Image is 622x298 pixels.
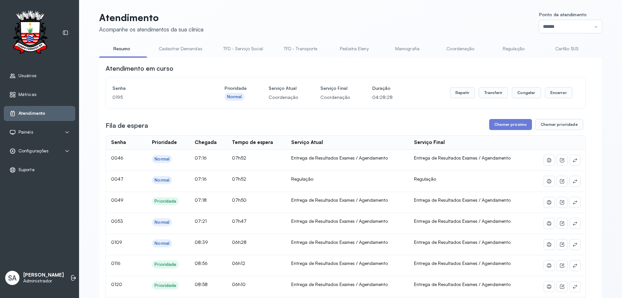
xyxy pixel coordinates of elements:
span: 07:16 [195,176,207,182]
span: 0120 [111,281,122,287]
button: Transferir [479,87,508,98]
h4: Senha [112,84,202,93]
span: 0047 [111,176,123,182]
a: Pediatra Eleny [331,43,377,54]
button: Repetir [450,87,475,98]
span: Métricas [18,92,37,97]
div: Entrega de Resultados Exames / Agendamento [291,260,404,266]
span: Configurações [18,148,49,154]
div: Prioridade [152,139,177,146]
span: 07h47 [232,218,247,224]
span: 0116 [111,260,121,266]
div: Normal [227,94,242,100]
a: Métricas [9,91,70,98]
div: Acompanhe os atendimentos da sua clínica [99,26,203,33]
div: Prioridade [155,198,176,204]
div: Tempo de espera [232,139,273,146]
span: 08:58 [195,281,208,287]
div: Chegada [195,139,217,146]
span: 0049 [111,197,123,203]
div: Regulação [291,176,404,182]
a: TFD - Transporte [277,43,324,54]
a: Cadastrar Demandas [152,43,209,54]
img: Logotipo do estabelecimento [7,10,53,55]
h4: Duração [372,84,393,93]
p: 0195 [112,93,202,102]
span: 08:56 [195,260,208,266]
div: Normal [155,156,169,162]
span: Regulação [414,176,436,182]
div: Normal [155,220,169,225]
p: 04:28:28 [372,93,393,102]
div: Entrega de Resultados Exames / Agendamento [291,197,404,203]
button: Chamar prioridade [535,119,583,130]
span: 0109 [111,239,122,245]
div: Serviço Final [414,139,445,146]
p: [PERSON_NAME] [23,272,64,278]
span: Suporte [18,167,35,173]
div: Serviço Atual [291,139,323,146]
span: 07:21 [195,218,207,224]
div: Normal [155,177,169,183]
span: 06h28 [232,239,247,245]
h4: Serviço Atual [269,84,298,93]
div: Entrega de Resultados Exames / Agendamento [291,281,404,287]
a: Regulação [491,43,536,54]
span: 06h10 [232,281,246,287]
span: 0053 [111,218,123,224]
span: Atendimento [18,111,45,116]
div: Entrega de Resultados Exames / Agendamento [291,218,404,224]
div: Prioridade [155,283,176,288]
span: 07h52 [232,155,246,161]
span: Usuários [18,73,37,78]
button: Congelar [512,87,541,98]
h3: Fila de espera [106,121,148,130]
a: Atendimento [9,110,70,117]
span: Entrega de Resultados Exames / Agendamento [414,197,511,203]
span: Entrega de Resultados Exames / Agendamento [414,239,511,245]
span: 0046 [111,155,123,161]
div: Entrega de Resultados Exames / Agendamento [291,239,404,245]
p: Administrador [23,278,64,284]
div: Senha [111,139,126,146]
a: Coordenação [438,43,483,54]
span: Ponto de atendimento [539,12,587,17]
a: Usuários [9,73,70,79]
button: Chamar próximo [489,119,532,130]
p: Coordenação [269,93,298,102]
span: Entrega de Resultados Exames / Agendamento [414,218,511,224]
span: 07h52 [232,176,246,182]
div: Normal [155,241,169,246]
div: Entrega de Resultados Exames / Agendamento [291,155,404,161]
a: Resumo [99,43,144,54]
p: Coordenação [320,93,350,102]
span: Painéis [18,129,33,135]
button: Encerrar [545,87,572,98]
span: Entrega de Resultados Exames / Agendamento [414,281,511,287]
a: Mamografia [385,43,430,54]
span: Entrega de Resultados Exames / Agendamento [414,155,511,161]
a: Cartão SUS [544,43,589,54]
span: 07h50 [232,197,247,203]
h3: Atendimento em curso [106,64,173,73]
h4: Prioridade [225,84,247,93]
span: 07:18 [195,197,207,203]
div: Prioridade [155,262,176,267]
h4: Serviço Final [320,84,350,93]
span: 07:16 [195,155,207,161]
p: Atendimento [99,12,203,23]
span: 08:39 [195,239,208,245]
span: Entrega de Resultados Exames / Agendamento [414,260,511,266]
a: TFD - Serviço Social [217,43,270,54]
span: 06h12 [232,260,245,266]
